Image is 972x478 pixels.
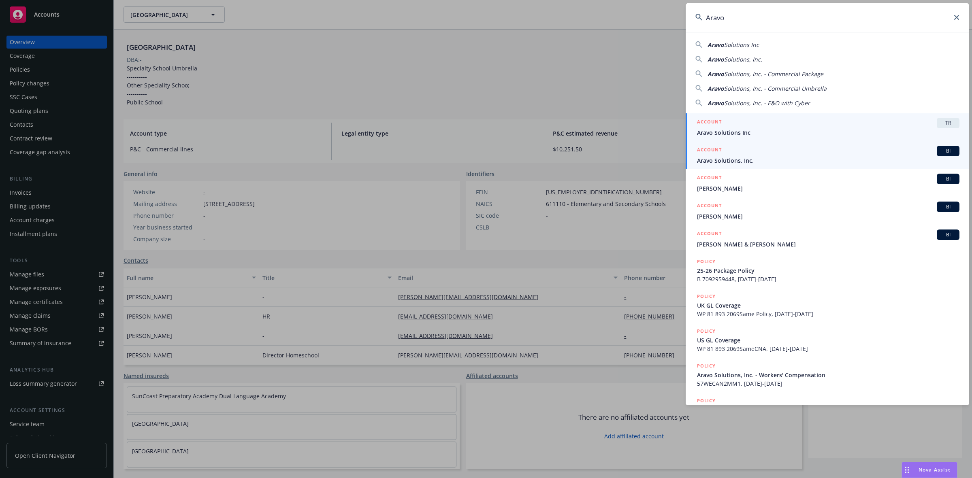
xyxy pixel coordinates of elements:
span: B 7092959448, [DATE]-[DATE] [697,275,959,283]
a: ACCOUNTBI[PERSON_NAME] [686,169,969,197]
span: [PERSON_NAME] [697,184,959,193]
h5: ACCOUNT [697,202,722,211]
a: POLICYUK GL CoverageWP 81 893 2069Same Policy, [DATE]-[DATE] [686,288,969,323]
span: WP 81 893 2069SameCNA, [DATE]-[DATE] [697,344,959,353]
span: [PERSON_NAME] & [PERSON_NAME] [697,240,959,249]
h5: ACCOUNT [697,146,722,155]
span: Aravo [708,41,724,49]
span: 25-26 Package Policy [697,266,959,275]
span: Aravo Solutions Inc [697,128,959,137]
button: Nova Assist [902,462,957,478]
a: POLICY [686,392,969,427]
span: Solutions, Inc. - Commercial Umbrella [724,85,827,92]
span: Aravo [708,55,724,63]
span: BI [940,175,956,183]
h5: ACCOUNT [697,118,722,127]
h5: POLICY [697,292,716,300]
span: Aravo [708,85,724,92]
span: Aravo [708,99,724,107]
h5: POLICY [697,362,716,370]
a: ACCOUNTBI[PERSON_NAME] & [PERSON_NAME] [686,225,969,253]
a: POLICY25-26 Package PolicyB 7092959448, [DATE]-[DATE] [686,253,969,288]
h5: ACCOUNT [697,229,722,239]
span: [PERSON_NAME] [697,212,959,221]
span: Aravo Solutions, Inc. - Workers' Compensation [697,371,959,379]
span: Nova Assist [919,466,951,473]
div: Drag to move [902,462,912,478]
a: POLICYAravo Solutions, Inc. - Workers' Compensation57WECAN2MM1, [DATE]-[DATE] [686,357,969,392]
h5: POLICY [697,327,716,335]
input: Search... [686,3,969,32]
span: TR [940,119,956,127]
span: US GL Coverage [697,336,959,344]
span: Aravo Solutions, Inc. [697,156,959,165]
span: Solutions, Inc. [724,55,762,63]
span: WP 81 893 2069Same Policy, [DATE]-[DATE] [697,310,959,318]
a: POLICYUS GL CoverageWP 81 893 2069SameCNA, [DATE]-[DATE] [686,323,969,357]
a: ACCOUNTBI[PERSON_NAME] [686,197,969,225]
span: BI [940,203,956,210]
span: UK GL Coverage [697,301,959,310]
h5: ACCOUNT [697,174,722,183]
span: BI [940,231,956,238]
span: Aravo [708,70,724,78]
span: BI [940,147,956,155]
h5: POLICY [697,397,716,405]
span: Solutions, Inc. - Commercial Package [724,70,823,78]
h5: POLICY [697,257,716,266]
a: ACCOUNTTRAravo Solutions Inc [686,113,969,141]
span: 57WECAN2MM1, [DATE]-[DATE] [697,379,959,388]
span: Solutions Inc [724,41,759,49]
a: ACCOUNTBIAravo Solutions, Inc. [686,141,969,169]
span: Solutions, Inc. - E&O with Cyber [724,99,810,107]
